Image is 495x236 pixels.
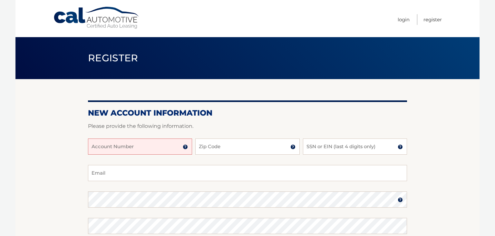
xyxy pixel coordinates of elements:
[88,139,192,155] input: Account Number
[53,6,140,29] a: Cal Automotive
[195,139,299,155] input: Zip Code
[88,122,407,131] p: Please provide the following information.
[183,144,188,149] img: tooltip.svg
[88,165,407,181] input: Email
[423,14,442,25] a: Register
[398,144,403,149] img: tooltip.svg
[88,52,138,64] span: Register
[303,139,407,155] input: SSN or EIN (last 4 digits only)
[398,14,410,25] a: Login
[290,144,296,149] img: tooltip.svg
[88,108,407,118] h2: New Account Information
[398,197,403,202] img: tooltip.svg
